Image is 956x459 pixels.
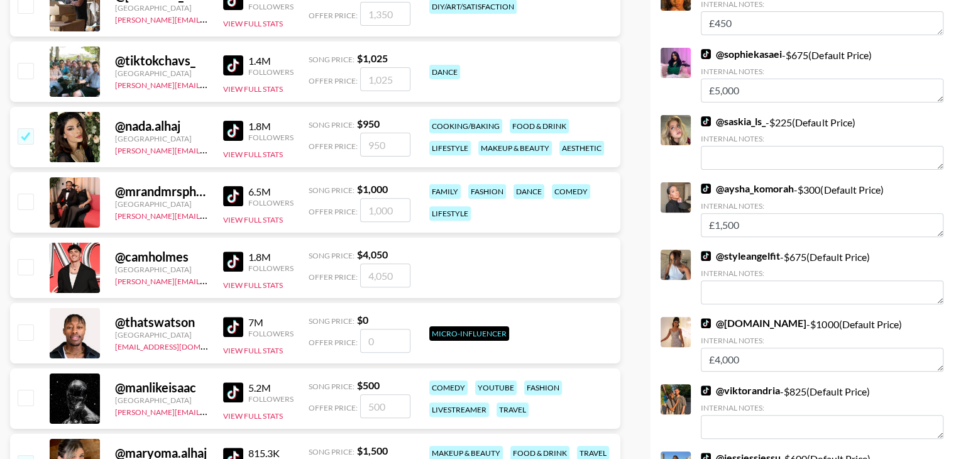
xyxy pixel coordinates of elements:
div: @ thatswatson [115,314,208,330]
div: youtube [475,380,517,395]
div: makeup & beauty [478,141,552,155]
div: Followers [248,329,294,338]
strong: $ 4,050 [357,248,388,260]
a: @sophiekasaei [701,48,782,60]
div: - $ 675 (Default Price) [701,48,943,102]
div: livestreamer [429,402,489,417]
textarea: £4,000 [701,348,943,372]
div: comedy [429,380,468,395]
button: View Full Stats [223,346,283,355]
div: Followers [248,2,294,11]
input: 1,000 [360,198,410,222]
a: [PERSON_NAME][EMAIL_ADDRESS][DOMAIN_NAME] [115,143,301,155]
input: 0 [360,329,410,353]
img: TikTok [223,382,243,402]
div: [GEOGRAPHIC_DATA] [115,330,208,340]
div: Followers [248,263,294,273]
div: dance [514,184,544,199]
div: Followers [248,198,294,207]
textarea: £5,000 [701,79,943,102]
img: TikTok [701,251,711,261]
button: View Full Stats [223,411,283,421]
button: View Full Stats [223,215,283,224]
div: 1.8M [248,251,294,263]
a: [PERSON_NAME][EMAIL_ADDRESS][DOMAIN_NAME] [115,405,301,417]
strong: $ 1,000 [357,183,388,195]
input: 950 [360,133,410,157]
a: [EMAIL_ADDRESS][DOMAIN_NAME] [115,340,241,351]
div: 5.2M [248,382,294,394]
div: dance [429,65,460,79]
a: [PERSON_NAME][EMAIL_ADDRESS][DOMAIN_NAME] [115,13,301,25]
a: @saskia_ls_ [701,115,766,128]
div: [GEOGRAPHIC_DATA] [115,69,208,78]
div: Internal Notes: [701,67,943,76]
div: - $ 675 (Default Price) [701,250,943,304]
span: Song Price: [309,55,354,64]
div: Internal Notes: [701,268,943,278]
span: Song Price: [309,447,354,456]
div: [GEOGRAPHIC_DATA] [115,199,208,209]
strong: $ 950 [357,118,380,130]
div: aesthetic [559,141,604,155]
button: View Full Stats [223,84,283,94]
img: TikTok [701,318,711,328]
a: @viktorandria [701,384,780,397]
div: Internal Notes: [701,134,943,143]
span: Song Price: [309,382,354,391]
a: @[DOMAIN_NAME] [701,317,806,329]
div: comedy [552,184,590,199]
div: lifestyle [429,141,471,155]
button: View Full Stats [223,150,283,159]
button: View Full Stats [223,19,283,28]
div: 1.4M [248,55,294,67]
div: - $ 300 (Default Price) [701,182,943,237]
span: Offer Price: [309,403,358,412]
div: Followers [248,133,294,142]
div: - $ 225 (Default Price) [701,115,943,170]
img: TikTok [223,121,243,141]
input: 1,025 [360,67,410,91]
div: 1.8M [248,120,294,133]
div: @ mrandmrsphoenix [115,184,208,199]
span: Song Price: [309,185,354,195]
div: family [429,184,461,199]
div: Followers [248,67,294,77]
div: Internal Notes: [701,403,943,412]
div: @ manlikeisaac [115,380,208,395]
img: TikTok [701,385,711,395]
div: [GEOGRAPHIC_DATA] [115,3,208,13]
a: @styleangelfit [701,250,780,262]
span: Offer Price: [309,207,358,216]
span: Offer Price: [309,76,358,86]
img: TikTok [701,49,711,59]
div: fashion [468,184,506,199]
div: food & drink [510,119,569,133]
div: cooking/baking [429,119,502,133]
textarea: £450 [701,11,943,35]
div: Micro-Influencer [429,326,509,341]
span: Song Price: [309,316,354,326]
span: Song Price: [309,120,354,130]
img: TikTok [223,55,243,75]
strong: $ 500 [357,379,380,391]
span: Offer Price: [309,338,358,347]
div: fashion [524,380,562,395]
a: @aysha_komorah [701,182,794,195]
textarea: £1,500 [701,213,943,237]
a: [PERSON_NAME][EMAIL_ADDRESS][DOMAIN_NAME] [115,78,301,90]
strong: $ 0 [357,314,368,326]
span: Offer Price: [309,11,358,20]
img: TikTok [701,184,711,194]
div: [GEOGRAPHIC_DATA] [115,134,208,143]
span: Offer Price: [309,141,358,151]
input: 1,350 [360,2,410,26]
div: travel [497,402,529,417]
input: 4,050 [360,263,410,287]
div: - $ 825 (Default Price) [701,384,943,439]
div: 6.5M [248,185,294,198]
strong: $ 1,025 [357,52,388,64]
img: TikTok [223,252,243,272]
div: Internal Notes: [701,336,943,345]
div: @ camholmes [115,249,208,265]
